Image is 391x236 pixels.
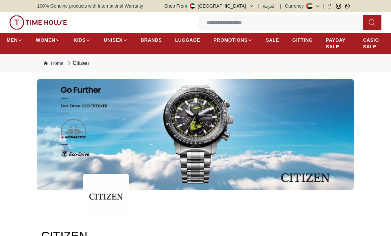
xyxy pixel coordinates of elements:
a: PROMOTIONS [213,34,252,46]
a: Instagram [336,4,341,9]
a: UNISEX [104,34,127,46]
span: | [323,3,324,9]
a: MEN [7,34,23,46]
a: GIFTING [292,34,313,46]
button: Shop From[GEOGRAPHIC_DATA] [164,3,254,9]
img: United Arab Emirates [190,3,195,9]
a: BRANDS [141,34,162,46]
a: CASIO SALE [363,34,384,53]
a: LUGGAGE [175,34,200,46]
span: LUGGAGE [175,37,200,43]
a: PAYDAY SALE [326,34,350,53]
div: Currency [285,3,307,9]
img: ... [83,174,129,219]
span: | [280,3,281,9]
span: SALE [266,37,279,43]
a: Home [44,60,63,67]
a: KIDS [74,34,90,46]
span: | [258,3,259,9]
a: Whatsapp [345,4,350,9]
span: 100% Genuine products with International Warranty [37,3,143,9]
a: Facebook [327,4,332,9]
span: PAYDAY SALE [326,37,350,50]
span: MEN [7,37,18,43]
span: UNISEX [104,37,122,43]
span: WOMEN [36,37,55,43]
span: GIFTING [292,37,313,43]
span: CASIO SALE [363,37,384,50]
img: ... [37,79,354,190]
div: Citizen [66,59,89,67]
span: BRANDS [141,37,162,43]
a: SALE [266,34,279,46]
button: العربية [263,3,276,9]
span: KIDS [74,37,85,43]
nav: Breadcrumb [37,54,354,72]
span: PROMOTIONS [213,37,248,43]
img: ... [9,15,67,30]
a: WOMEN [36,34,60,46]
